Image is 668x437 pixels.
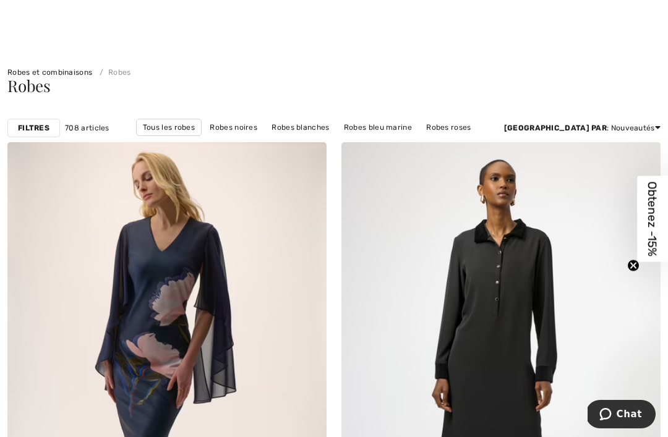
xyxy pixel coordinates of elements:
strong: [GEOGRAPHIC_DATA] par [504,124,607,132]
div: : Nouveautés [504,122,661,134]
a: Robes [PERSON_NAME] [139,136,238,152]
span: Obtenez -15% [646,181,660,256]
a: Robes noires [203,119,263,135]
a: Robes [95,68,131,77]
span: Robes [7,75,51,96]
div: Obtenez -15%Close teaser [637,176,668,261]
button: Close teaser [627,259,640,271]
a: Robes courtes [408,136,474,152]
a: Robes roses [420,119,477,135]
span: 708 articles [65,122,109,134]
a: Robes [PERSON_NAME] [240,136,339,152]
iframe: Ouvre un widget dans lequel vous pouvez chatter avec l’un de nos agents [588,400,656,431]
a: Robes bleu marine [338,119,418,135]
strong: Filtres [18,122,49,134]
a: Robes longues [341,136,406,152]
a: Tous les robes [136,119,202,136]
a: Robes blanches [265,119,335,135]
a: Robes et combinaisons [7,68,92,77]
